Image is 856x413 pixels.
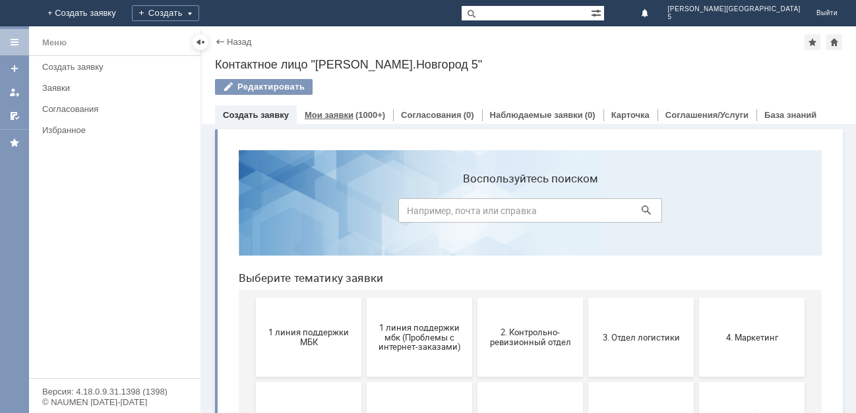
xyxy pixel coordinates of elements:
header: Выберите тематику заявки [11,132,594,145]
a: Согласования [37,99,198,119]
a: База знаний [764,110,816,120]
div: Согласования [42,104,193,114]
a: Соглашения/Услуги [665,110,749,120]
a: Создать заявку [223,110,289,120]
div: Создать [132,5,199,21]
span: 7. Служба безопасности [253,277,351,287]
label: Воспользуйтесь поиском [170,32,434,45]
span: 8. Отдел качества [364,277,462,287]
span: 9. Отдел-ИТ (Для МБК и Пекарни) [475,272,572,292]
div: Скрыть меню [193,34,208,50]
button: 7. Служба безопасности [249,242,355,321]
a: Назад [227,37,251,47]
button: Отдел-ИТ (Офис) [360,327,466,406]
button: 1 линия поддержки мбк (Проблемы с интернет-заказами) [138,158,244,237]
button: 8. Отдел качества [360,242,466,321]
div: Добавить в избранное [805,34,820,50]
span: 1 линия поддержки мбк (Проблемы с интернет-заказами) [142,182,240,212]
span: Отдел-ИТ (Офис) [364,361,462,371]
span: 3. Отдел логистики [364,192,462,202]
button: Отдел ИТ (1С) [138,327,244,406]
span: Расширенный поиск [591,6,604,18]
a: Мои заявки [4,82,25,103]
button: Отдел-ИТ (Битрикс24 и CRM) [249,327,355,406]
div: (0) [464,110,474,120]
button: 3. Отдел логистики [360,158,466,237]
span: 5 [668,13,801,21]
button: 5. Административно-хозяйственный отдел [28,242,133,321]
button: 4. Маркетинг [471,158,576,237]
div: Контактное лицо "[PERSON_NAME].Новгород 5" [215,58,843,71]
span: [PERSON_NAME][GEOGRAPHIC_DATA] [668,5,801,13]
button: 9. Отдел-ИТ (Для МБК и Пекарни) [471,242,576,321]
a: Заявки [37,78,198,98]
div: Заявки [42,83,193,93]
button: 6. Закупки [138,242,244,321]
span: Отдел-ИТ (Битрикс24 и CRM) [253,356,351,376]
div: Избранное [42,125,178,135]
input: Например, почта или справка [170,59,434,83]
a: Мои заявки [305,110,353,120]
span: Финансовый отдел [475,361,572,371]
div: (0) [585,110,596,120]
a: Карточка [611,110,650,120]
div: Сделать домашней страницей [826,34,842,50]
div: Меню [42,35,67,51]
span: 5. Административно-хозяйственный отдел [32,272,129,292]
span: 4. Маркетинг [475,192,572,202]
span: 6. Закупки [142,277,240,287]
a: Наблюдаемые заявки [490,110,583,120]
button: 1 линия поддержки МБК [28,158,133,237]
a: Согласования [401,110,462,120]
a: Мои согласования [4,105,25,126]
button: 2. Контрольно-ревизионный отдел [249,158,355,237]
span: 1 линия поддержки МБК [32,188,129,207]
a: Создать заявку [4,58,25,79]
div: Версия: 4.18.0.9.31.1398 (1398) [42,387,187,396]
button: Бухгалтерия (для мбк) [28,327,133,406]
div: (1000+) [355,110,385,120]
span: Бухгалтерия (для мбк) [32,361,129,371]
div: Создать заявку [42,62,193,72]
span: 2. Контрольно-ревизионный отдел [253,188,351,207]
span: Отдел ИТ (1С) [142,361,240,371]
a: Создать заявку [37,57,198,77]
button: Финансовый отдел [471,327,576,406]
div: © NAUMEN [DATE]-[DATE] [42,398,187,406]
